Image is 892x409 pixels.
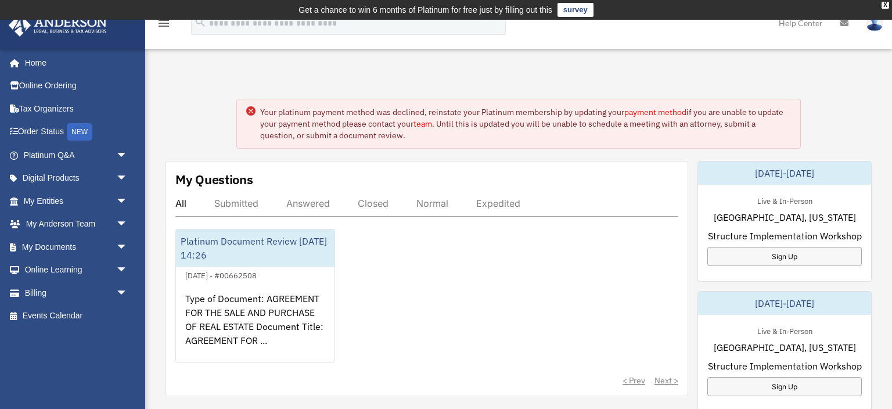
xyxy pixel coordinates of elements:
[8,304,145,328] a: Events Calendar
[214,198,258,209] div: Submitted
[8,74,145,98] a: Online Ordering
[707,377,862,396] a: Sign Up
[358,198,389,209] div: Closed
[707,247,862,266] a: Sign Up
[8,189,145,213] a: My Entitiesarrow_drop_down
[866,15,883,31] img: User Pic
[413,119,432,129] a: team
[698,292,871,315] div: [DATE]-[DATE]
[557,3,594,17] a: survey
[116,281,139,305] span: arrow_drop_down
[8,213,145,236] a: My Anderson Teamarrow_drop_down
[624,107,686,117] a: payment method
[116,259,139,282] span: arrow_drop_down
[176,282,334,373] div: Type of Document: AGREEMENT FOR THE SALE AND PURCHASE OF REAL ESTATE Document Title: AGREEMENT FO...
[176,268,266,281] div: [DATE] - #00662508
[116,189,139,213] span: arrow_drop_down
[286,198,330,209] div: Answered
[5,14,110,37] img: Anderson Advisors Platinum Portal
[8,97,145,120] a: Tax Organizers
[714,340,856,354] span: [GEOGRAPHIC_DATA], [US_STATE]
[8,235,145,259] a: My Documentsarrow_drop_down
[8,51,139,74] a: Home
[8,120,145,144] a: Order StatusNEW
[194,16,207,28] i: search
[157,16,171,30] i: menu
[116,213,139,236] span: arrow_drop_down
[416,198,448,209] div: Normal
[8,143,145,167] a: Platinum Q&Aarrow_drop_down
[708,229,862,243] span: Structure Implementation Workshop
[67,123,92,141] div: NEW
[8,167,145,190] a: Digital Productsarrow_drop_down
[298,3,552,17] div: Get a chance to win 6 months of Platinum for free just by filling out this
[116,143,139,167] span: arrow_drop_down
[476,198,520,209] div: Expedited
[175,229,335,363] a: Platinum Document Review [DATE] 14:26[DATE] - #00662508Type of Document: AGREEMENT FOR THE SALE A...
[157,20,171,30] a: menu
[175,198,186,209] div: All
[698,162,871,185] div: [DATE]-[DATE]
[8,259,145,282] a: Online Learningarrow_drop_down
[175,171,253,188] div: My Questions
[116,167,139,191] span: arrow_drop_down
[882,2,889,9] div: close
[748,194,822,206] div: Live & In-Person
[8,281,145,304] a: Billingarrow_drop_down
[260,106,792,141] div: Your platinum payment method was declined, reinstate your Platinum membership by updating your if...
[748,324,822,336] div: Live & In-Person
[116,235,139,259] span: arrow_drop_down
[714,210,856,224] span: [GEOGRAPHIC_DATA], [US_STATE]
[176,229,334,267] div: Platinum Document Review [DATE] 14:26
[708,359,862,373] span: Structure Implementation Workshop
